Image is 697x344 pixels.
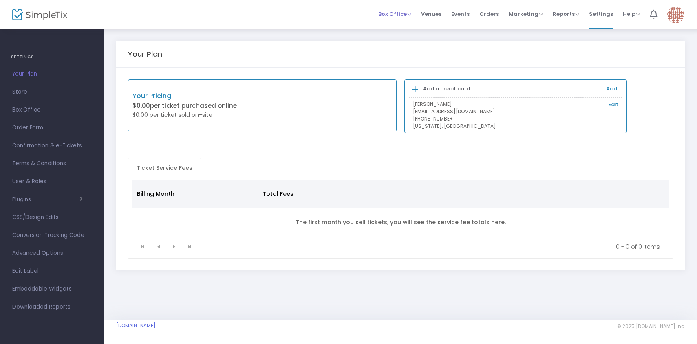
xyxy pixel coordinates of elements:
th: Total Fees [258,180,372,208]
span: Downloaded Reports [12,302,92,312]
p: [PHONE_NUMBER] [413,115,618,123]
span: Advanced Options [12,248,92,259]
b: Add a credit card [423,85,470,92]
span: Store [12,87,92,97]
p: [PERSON_NAME] [413,101,618,108]
span: Marketing [509,10,543,18]
span: Your Plan [12,69,92,79]
span: Help [623,10,640,18]
span: Orders [479,4,499,24]
span: Terms & Conditions [12,158,92,169]
p: [US_STATE], [GEOGRAPHIC_DATA] [413,123,618,130]
a: Add [606,85,617,92]
span: Box Office [12,105,92,115]
span: Embeddable Widgets [12,284,92,294]
div: Data table [132,180,669,237]
a: Edit [608,101,618,109]
span: Venues [421,4,441,24]
p: $0.00 per ticket sold on-site [132,111,262,119]
span: Settings [589,4,613,24]
p: Your Pricing [132,91,262,101]
kendo-pager-info: 0 - 0 of 0 items [203,243,660,251]
h4: SETTINGS [11,49,93,65]
span: CSS/Design Edits [12,212,92,223]
span: Order Form [12,123,92,133]
span: Conversion Tracking Code [12,230,92,241]
td: The first month you sell tickets, you will see the service fee totals here. [132,208,669,237]
span: Reports [553,10,579,18]
span: Confirmation & e-Tickets [12,140,92,151]
span: User & Roles [12,176,92,187]
button: Plugins [12,196,83,203]
span: Edit Label [12,266,92,276]
p: [EMAIL_ADDRESS][DOMAIN_NAME] [413,108,618,115]
p: $0.00 per ticket purchased online [132,101,262,111]
span: Events [451,4,470,24]
a: [DOMAIN_NAME] [116,322,156,329]
span: Ticket Service Fees [132,161,197,174]
span: Box Office [378,10,411,18]
h5: Your Plan [128,50,162,59]
th: Billing Month [132,180,258,208]
span: © 2025 [DOMAIN_NAME] Inc. [617,323,685,330]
